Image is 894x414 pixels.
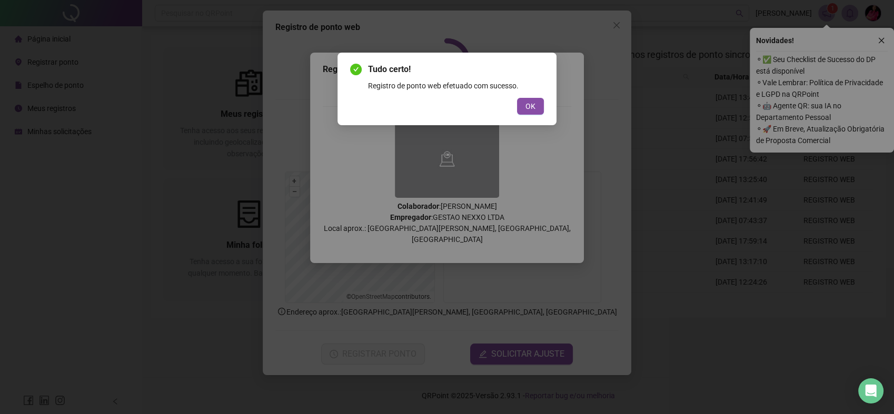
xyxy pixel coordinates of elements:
[368,63,544,76] span: Tudo certo!
[350,64,362,75] span: check-circle
[858,378,883,403] div: Open Intercom Messenger
[517,98,544,115] button: OK
[525,100,535,112] span: OK
[368,80,544,92] div: Registro de ponto web efetuado com sucesso.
